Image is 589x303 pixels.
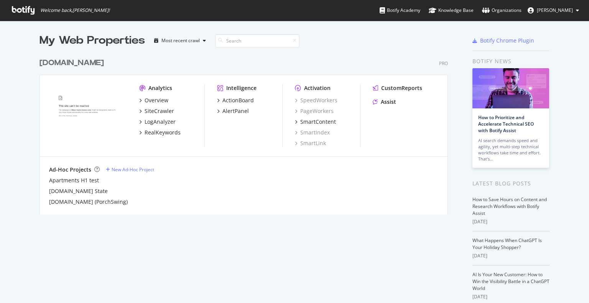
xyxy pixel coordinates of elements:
a: AI Is Your New Customer: How to Win the Visibility Battle in a ChatGPT World [472,271,550,292]
button: Most recent crawl [151,34,209,47]
a: SpeedWorkers [295,97,337,104]
a: SmartLink [295,139,326,147]
a: PageWorkers [295,107,334,115]
div: Latest Blog Posts [472,179,550,188]
a: ActionBoard [217,97,254,104]
div: LogAnalyzer [145,118,176,126]
a: SmartContent [295,118,336,126]
a: RealKeywords [139,129,181,136]
a: SiteCrawler [139,107,174,115]
div: New Ad-Hoc Project [112,166,154,173]
div: [DATE] [472,293,550,300]
div: CustomReports [381,84,422,92]
a: What Happens When ChatGPT Is Your Holiday Shopper? [472,237,542,251]
a: Botify Chrome Plugin [472,37,534,44]
div: Overview [145,97,168,104]
span: Welcome back, [PERSON_NAME] ! [40,7,110,13]
a: AlertPanel [217,107,249,115]
div: [DOMAIN_NAME] [39,57,104,69]
div: [DATE] [472,218,550,225]
a: Overview [139,97,168,104]
div: grid [39,48,454,215]
a: How to Save Hours on Content and Research Workflows with Botify Assist [472,196,547,216]
div: AlertPanel [222,107,249,115]
div: Most recent crawl [161,38,200,43]
div: RealKeywords [145,129,181,136]
div: SmartContent [300,118,336,126]
a: New Ad-Hoc Project [106,166,154,173]
div: Organizations [482,7,522,14]
a: [DOMAIN_NAME] (PorchSwing) [49,198,128,206]
a: How to Prioritize and Accelerate Technical SEO with Botify Assist [478,114,534,134]
a: Assist [373,98,396,106]
img: www.homes.com [49,84,127,146]
div: Botify Academy [380,7,420,14]
div: Ad-Hoc Projects [49,166,91,174]
div: Analytics [148,84,172,92]
div: Knowledge Base [429,7,474,14]
a: SmartIndex [295,129,330,136]
div: Pro [439,60,448,67]
div: ActionBoard [222,97,254,104]
a: LogAnalyzer [139,118,176,126]
input: Search [215,34,299,47]
img: How to Prioritize and Accelerate Technical SEO with Botify Assist [472,68,549,108]
a: [DOMAIN_NAME] State [49,187,108,195]
button: [PERSON_NAME] [522,4,585,16]
div: Botify Chrome Plugin [480,37,534,44]
span: Todd [537,7,573,13]
a: Apartments H1 test [49,177,99,184]
div: Intelligence [226,84,257,92]
div: Activation [304,84,331,92]
div: Botify news [472,57,550,66]
a: [DOMAIN_NAME] [39,57,107,69]
div: SiteCrawler [145,107,174,115]
div: [DATE] [472,252,550,259]
a: CustomReports [373,84,422,92]
div: Assist [381,98,396,106]
div: AI search demands speed and agility, yet multi-step technical workflows take time and effort. Tha... [478,138,543,162]
div: My Web Properties [39,33,145,48]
